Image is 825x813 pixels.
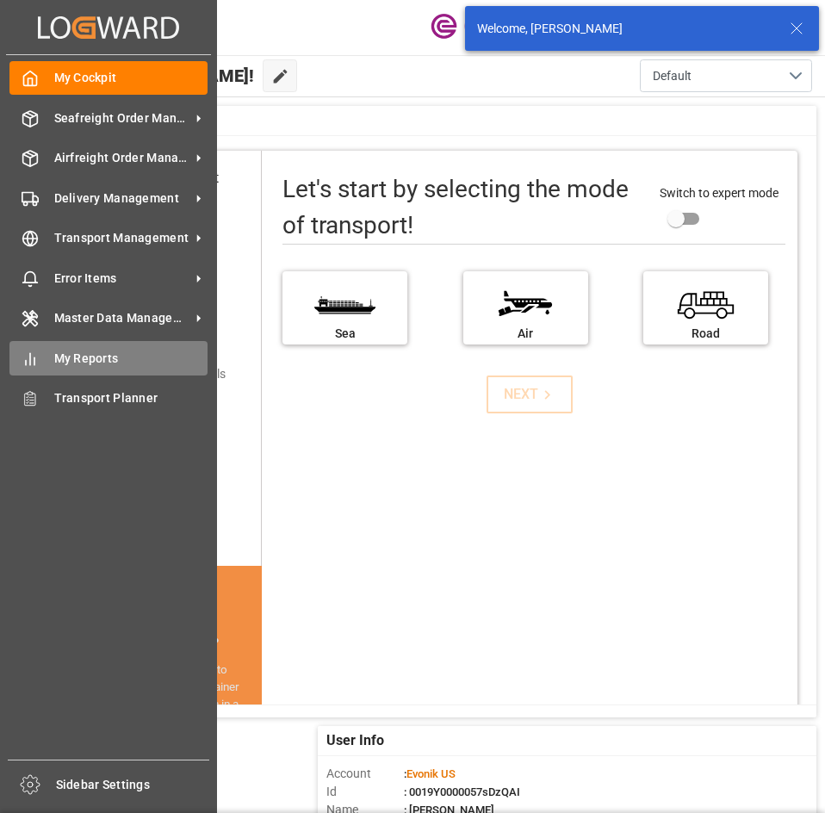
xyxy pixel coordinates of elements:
img: Evonik-brand-mark-Deep-Purple-RGB.jpeg_1700498283.jpeg [431,13,543,43]
span: Master Data Management [54,309,190,327]
div: Road [652,325,760,343]
span: Switch to expert mode [660,186,778,200]
span: Default [653,67,692,85]
button: open menu [640,59,812,92]
div: Let's start by selecting the mode of transport! [282,171,642,244]
div: Sea [291,325,399,343]
a: My Cockpit [9,61,208,95]
span: User Info [326,730,384,751]
span: Delivery Management [54,189,190,208]
span: Account [326,765,404,783]
span: Error Items [54,270,190,288]
button: NEXT [487,375,573,413]
span: Transport Planner [54,389,208,407]
span: Transport Management [54,229,190,247]
span: My Reports [54,350,208,368]
span: : [404,767,456,780]
span: My Cockpit [54,69,208,87]
button: next slide / item [238,661,262,804]
span: Evonik US [406,767,456,780]
span: Seafreight Order Management [54,109,190,127]
div: NEXT [504,384,556,405]
span: Sidebar Settings [56,776,210,794]
a: My Reports [9,341,208,375]
span: : 0019Y0000057sDzQAI [404,785,520,798]
div: Air [472,325,580,343]
span: Airfreight Order Management [54,149,190,167]
a: Transport Planner [9,382,208,415]
div: Welcome, [PERSON_NAME] [477,20,773,38]
span: Id [326,783,404,801]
